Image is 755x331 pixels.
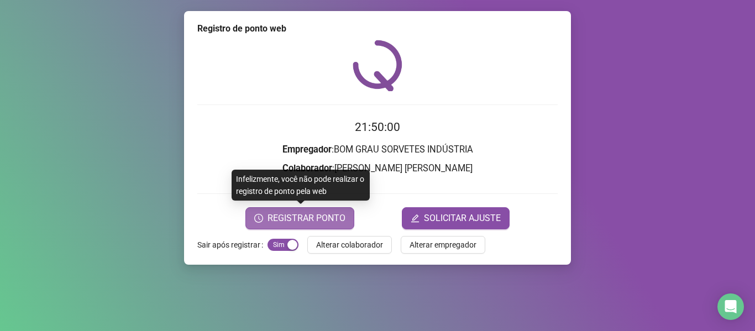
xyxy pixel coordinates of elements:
strong: Empregador [282,144,332,155]
h3: : [PERSON_NAME] [PERSON_NAME] [197,161,558,176]
button: REGISTRAR PONTO [245,207,354,229]
span: edit [411,214,420,223]
label: Sair após registrar [197,236,268,254]
strong: Colaborador [282,163,332,174]
button: Alterar colaborador [307,236,392,254]
h3: : BOM GRAU SORVETES INDÚSTRIA [197,143,558,157]
span: clock-circle [254,214,263,223]
span: Alterar colaborador [316,239,383,251]
div: Registro de ponto web [197,22,558,35]
button: Alterar empregador [401,236,485,254]
div: Open Intercom Messenger [717,293,744,320]
button: editSOLICITAR AJUSTE [402,207,510,229]
time: 21:50:00 [355,120,400,134]
span: Alterar empregador [410,239,476,251]
span: REGISTRAR PONTO [268,212,345,225]
div: Infelizmente, você não pode realizar o registro de ponto pela web [232,170,370,201]
span: SOLICITAR AJUSTE [424,212,501,225]
img: QRPoint [353,40,402,91]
